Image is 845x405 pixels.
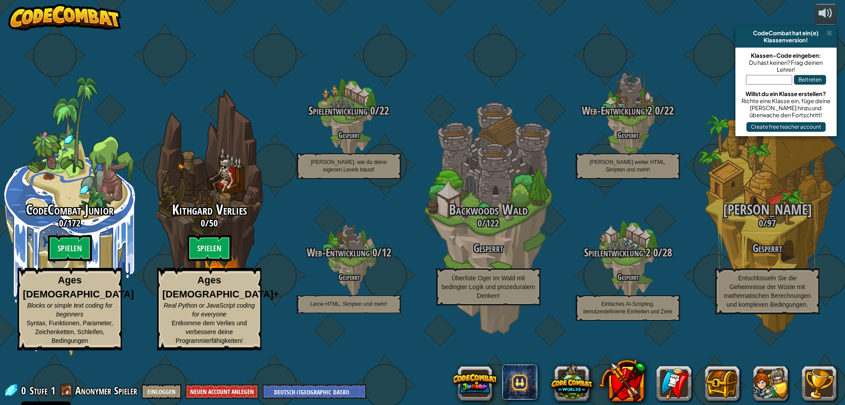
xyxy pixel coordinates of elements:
[307,245,370,260] span: Web-Entwicklung
[201,216,205,230] span: 0
[164,302,255,318] span: Real Python or JavaScript coding for everyone
[558,273,698,281] h4: Gesperrt
[650,245,658,260] span: 0
[698,218,837,228] h3: /
[379,103,389,118] span: 22
[370,245,377,260] span: 0
[486,216,499,230] span: 122
[51,383,55,398] span: 1
[590,159,666,173] span: [PERSON_NAME] weiter HTML, Skripten und mehr!
[187,235,231,261] btn: Spielen
[746,122,826,132] button: Create free teacher account
[310,301,387,307] span: Lerne HTML, Skripten und mehr!
[172,200,247,219] span: Kithgard Verlies
[23,275,134,299] strong: Ages [DEMOGRAPHIC_DATA]
[723,200,812,219] span: [PERSON_NAME]
[279,247,419,259] h3: /
[794,75,826,85] button: Beitreten
[27,302,113,318] span: Blocks or simple text coding for beginners
[584,245,650,260] span: Spielentwicklung 2
[367,103,375,118] span: 0
[21,383,29,398] span: 0
[162,275,279,299] strong: Ages [DEMOGRAPHIC_DATA]+
[142,384,181,399] button: Einloggen
[209,216,218,230] span: 50
[582,103,652,118] span: Web-Entwicklung 2
[740,97,832,119] div: Richte eine Klasse ein, füge deine [PERSON_NAME] hinzu und überwache den Fortschritt!
[662,245,672,260] span: 28
[26,200,114,219] span: CodeCombat Junior
[664,103,674,118] span: 22
[478,216,482,230] span: 0
[140,218,279,228] h3: /
[739,30,833,37] div: CodeCombat hat ein(e)
[767,216,776,230] span: 97
[740,52,832,59] div: Klassen-Code eingeben:
[815,4,837,25] button: Lautstärke anpassen
[740,90,832,97] div: Willst du ein Klasse erstellen?
[186,384,258,399] button: Neuen Account anlegen
[724,275,811,308] span: Entschlüsseln Sie die Geheimnisse der Wüste mit mathematischen Berechnungen und komplexen Bedingu...
[558,131,698,139] h4: Gesperrt
[558,105,698,117] h3: /
[311,159,387,173] span: [PERSON_NAME], wie du deine eigenen Levels baust!
[652,103,660,118] span: 0
[26,320,113,344] span: Syntax, Funktionen, Parameter, Zeichenketten, Schleifen, Bedingungen
[29,383,48,398] span: Stufe
[449,200,528,219] span: Backwoods Wald
[48,235,92,261] btn: Spielen
[59,216,63,230] span: 0
[698,242,837,254] h3: Gesperrt
[740,59,832,73] div: Du hast keinen? Frag deinen Lehrer!
[583,301,672,315] span: Einfaches AI-Scripting, benutzerdefinierte Einheiten und Ziele
[67,216,81,230] span: 172
[309,103,367,118] span: Spielentwicklung
[75,383,137,398] span: Anonymer Spieler
[172,320,247,344] span: Entkomme dem Verlies und verbessere deine Programmierfähigkeiten!
[419,218,558,228] h3: /
[382,245,391,260] span: 12
[8,4,121,30] img: CodeCombat - Learn how to code by playing a game
[419,242,558,254] h3: Gesperrt
[759,216,763,230] span: 0
[279,273,419,281] h4: Gesperrt
[739,37,833,44] div: Klassenversion!
[140,77,279,356] div: Complete previous world to unlock
[279,105,419,117] h3: /
[558,247,698,259] h3: /
[441,275,535,299] span: Überliste Oger im Wald mit bedingter Logik und prozeduralem Denken!
[279,131,419,139] h4: Gesperrt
